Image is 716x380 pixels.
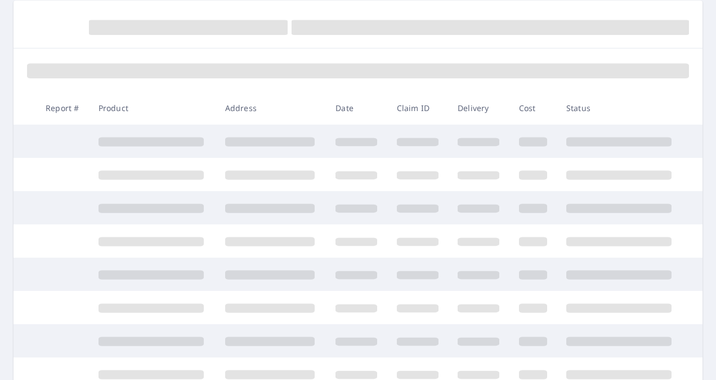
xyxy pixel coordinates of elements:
[510,91,557,125] th: Cost
[37,91,89,125] th: Report #
[89,91,216,125] th: Product
[557,91,684,125] th: Status
[326,91,387,125] th: Date
[216,91,326,125] th: Address
[449,91,509,125] th: Delivery
[388,91,449,125] th: Claim ID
